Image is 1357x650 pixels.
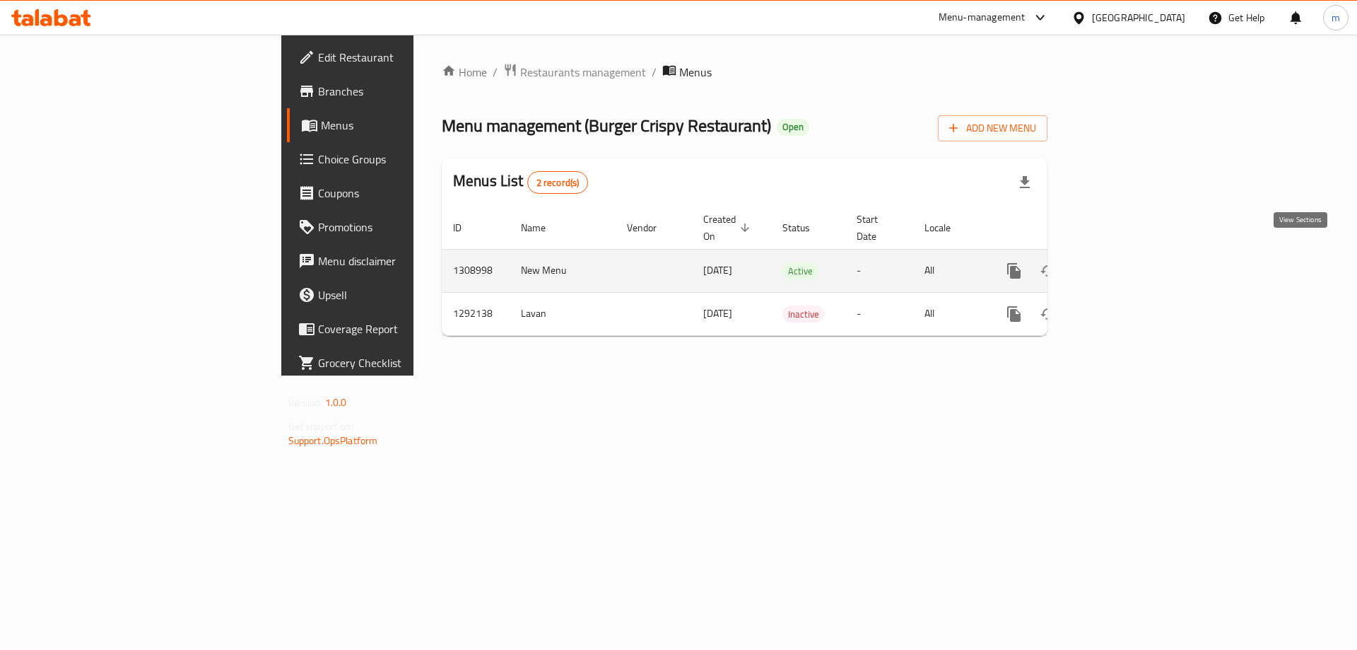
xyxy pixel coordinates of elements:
[938,115,1047,141] button: Add New Menu
[318,354,497,371] span: Grocery Checklist
[287,176,508,210] a: Coupons
[321,117,497,134] span: Menus
[442,110,771,141] span: Menu management ( Burger Crispy Restaurant )
[782,262,818,279] div: Active
[777,119,809,136] div: Open
[510,249,616,292] td: New Menu
[782,306,825,323] span: Inactive
[288,417,353,436] span: Get support on:
[287,312,508,346] a: Coverage Report
[782,219,828,236] span: Status
[1031,254,1065,288] button: Change Status
[318,320,497,337] span: Coverage Report
[924,219,969,236] span: Locale
[287,346,508,380] a: Grocery Checklist
[777,121,809,133] span: Open
[503,63,646,81] a: Restaurants management
[318,286,497,303] span: Upsell
[913,249,986,292] td: All
[1092,10,1185,25] div: [GEOGRAPHIC_DATA]
[845,249,913,292] td: -
[318,83,497,100] span: Branches
[679,64,712,81] span: Menus
[986,207,1144,250] th: Actions
[949,120,1036,137] span: Add New Menu
[287,142,508,176] a: Choice Groups
[652,64,657,81] li: /
[318,219,497,236] span: Promotions
[288,393,323,412] span: Version:
[287,74,508,108] a: Branches
[528,176,588,190] span: 2 record(s)
[453,170,588,194] h2: Menus List
[453,219,480,236] span: ID
[997,254,1031,288] button: more
[287,210,508,244] a: Promotions
[782,263,818,279] span: Active
[913,292,986,335] td: All
[703,304,732,323] span: [DATE]
[510,292,616,335] td: Lavan
[318,253,497,269] span: Menu disclaimer
[527,171,589,194] div: Total records count
[997,297,1031,331] button: more
[1332,10,1340,25] span: m
[521,219,564,236] span: Name
[442,207,1144,336] table: enhanced table
[703,261,732,279] span: [DATE]
[287,244,508,278] a: Menu disclaimer
[318,185,497,202] span: Coupons
[845,292,913,335] td: -
[703,211,754,245] span: Created On
[287,40,508,74] a: Edit Restaurant
[857,211,896,245] span: Start Date
[782,306,825,323] div: Inactive
[325,393,347,412] span: 1.0.0
[318,49,497,66] span: Edit Restaurant
[288,431,378,450] a: Support.OpsPlatform
[287,278,508,312] a: Upsell
[627,219,675,236] span: Vendor
[287,108,508,142] a: Menus
[1031,297,1065,331] button: Change Status
[318,151,497,168] span: Choice Groups
[442,63,1047,81] nav: breadcrumb
[520,64,646,81] span: Restaurants management
[939,9,1026,26] div: Menu-management
[1008,166,1042,199] div: Export file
